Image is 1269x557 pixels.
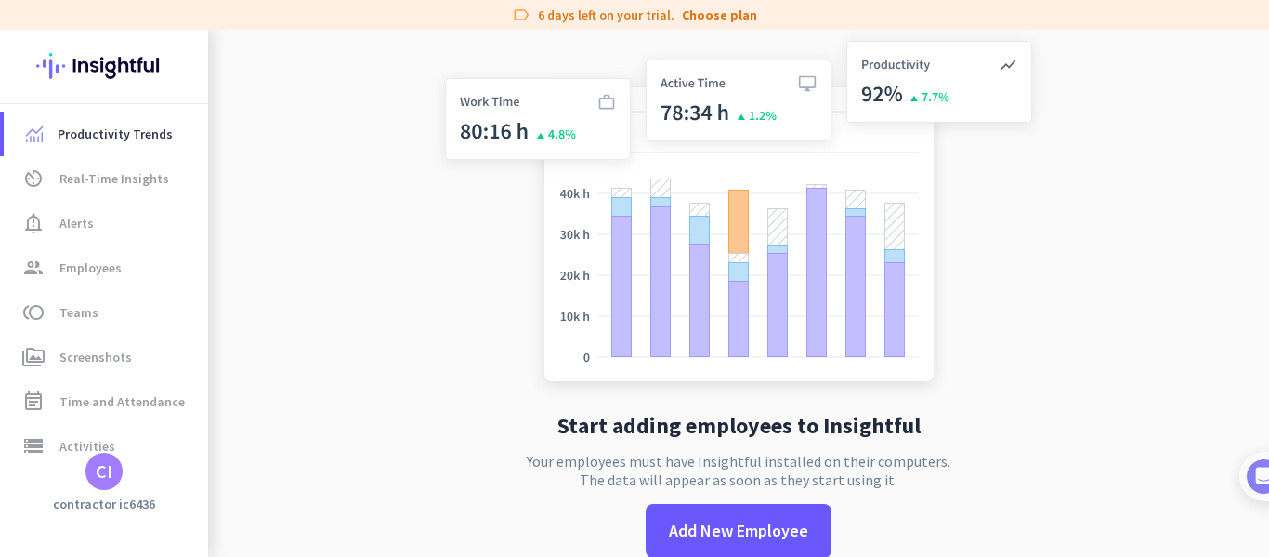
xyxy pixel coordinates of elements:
a: notification_importantAlerts [4,201,208,245]
img: no-search-results [431,30,1046,400]
a: Choose plan [682,6,757,24]
img: menu-item [26,126,43,142]
div: CI [96,462,112,481]
span: Teams [59,301,98,324]
i: notification_important [22,212,45,234]
img: Insightful logo [36,30,172,102]
a: groupEmployees [4,245,208,290]
a: perm_mediaScreenshots [4,335,208,379]
span: Add New Employee [669,519,808,543]
span: Employees [59,257,122,279]
span: Real-Time Insights [59,167,169,190]
i: perm_media [22,346,45,368]
a: event_noteTime and Attendance [4,379,208,424]
a: menu-itemProductivity Trends [4,112,208,156]
i: storage [22,435,45,458]
span: Alerts [59,212,94,234]
a: tollTeams [4,290,208,335]
i: label [512,6,530,24]
h2: Start adding employees to Insightful [557,415,921,437]
span: Screenshots [59,346,132,368]
i: av_timer [22,167,45,190]
a: storageActivities [4,424,208,469]
p: Your employees must have Insightful installed on their computers. The data will appear as soon as... [527,452,950,489]
i: event_note [22,391,45,413]
i: group [22,257,45,279]
a: av_timerReal-Time Insights [4,156,208,201]
span: Activities [59,435,115,458]
i: toll [22,301,45,324]
span: Time and Attendance [59,391,185,413]
span: Productivity Trends [58,123,173,145]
